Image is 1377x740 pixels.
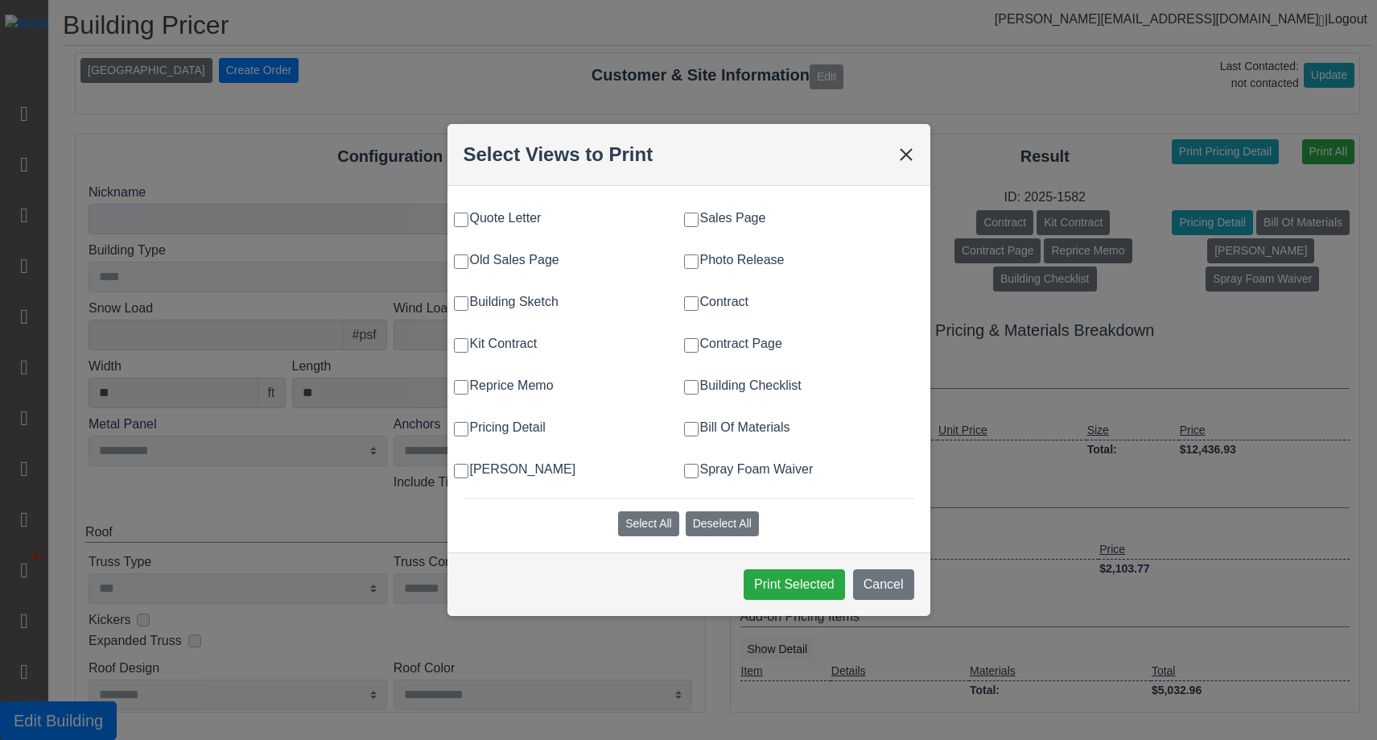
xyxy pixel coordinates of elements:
[464,140,653,169] p: Select Views to Print
[898,147,914,163] button: close
[618,511,679,536] button: Select All
[700,292,748,312] label: Contract
[700,376,802,395] label: Building Checklist
[700,460,814,479] label: Spray Foam Waiver
[853,569,914,600] button: Cancel
[470,250,559,270] label: Old Sales Page
[744,569,845,600] button: Print Selected
[470,460,576,479] label: [PERSON_NAME]
[686,511,759,536] button: Deselect All
[470,209,542,228] label: Quote Letter
[470,418,546,437] label: Pricing Detail
[470,334,538,353] label: Kit Contract
[700,334,782,353] label: Contract Page
[470,376,554,395] label: Reprice Memo
[700,250,785,270] label: Photo Release
[700,418,790,437] label: Bill Of Materials
[700,209,766,228] label: Sales Page
[470,292,559,312] label: Building Sketch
